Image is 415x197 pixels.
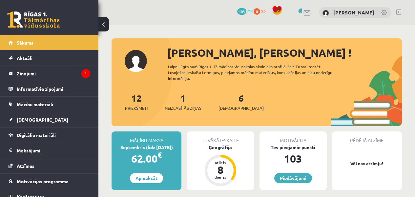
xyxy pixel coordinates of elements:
[211,161,230,165] div: Atlicis
[112,131,181,144] div: Mācību maksa
[237,8,253,13] a: 103 mP
[259,151,327,167] div: 103
[9,158,90,173] a: Atzīmes
[211,165,230,175] div: 8
[17,66,90,81] legend: Ziņojumi
[17,117,68,123] span: [DEMOGRAPHIC_DATA]
[9,50,90,66] a: Aktuāli
[130,173,163,183] a: Apmaksāt
[9,81,90,96] a: Informatīvie ziņojumi
[112,151,181,167] div: 62.00
[165,92,201,111] a: 1Neizlasītās ziņas
[237,8,246,15] span: 103
[322,10,329,16] img: Adrians Minovs
[157,150,162,160] span: €
[274,173,312,183] a: Piedāvājumi
[211,175,230,179] div: dienas
[9,112,90,127] a: [DEMOGRAPHIC_DATA]
[17,143,90,158] legend: Maksājumi
[332,131,402,144] div: Pēdējā atzīme
[17,81,90,96] legend: Informatīvie ziņojumi
[247,8,253,13] span: mP
[112,144,181,151] div: Septembris (līdz [DATE])
[261,8,265,13] span: xp
[218,105,264,111] span: [DEMOGRAPHIC_DATA]
[9,143,90,158] a: Maksājumi
[333,9,374,16] a: [PERSON_NAME]
[259,131,327,144] div: Motivācija
[125,92,148,111] a: 12Priekšmeti
[165,105,201,111] span: Neizlasītās ziņas
[167,45,402,61] div: [PERSON_NAME], [PERSON_NAME] !
[17,101,53,107] span: Mācību materiāli
[17,178,69,184] span: Motivācijas programma
[125,105,148,111] span: Priekšmeti
[187,144,254,151] div: Ģeogrāfija
[254,8,260,15] span: 0
[9,128,90,143] a: Digitālie materiāli
[17,40,33,46] span: Sākums
[259,144,327,151] div: Tev pieejamie punkti
[335,160,399,167] p: Vēl nav atzīmju!
[17,163,34,169] span: Atzīmes
[7,11,60,28] a: Rīgas 1. Tālmācības vidusskola
[17,132,56,138] span: Digitālie materiāli
[218,92,264,111] a: 6[DEMOGRAPHIC_DATA]
[187,144,254,187] a: Ģeogrāfija Atlicis 8 dienas
[254,8,269,13] a: 0 xp
[9,35,90,50] a: Sākums
[168,64,342,81] div: Laipni lūgts savā Rīgas 1. Tālmācības vidusskolas skolnieka profilā. Šeit Tu vari redzēt tuvojošo...
[9,97,90,112] a: Mācību materiāli
[187,131,254,144] div: Tuvākā ieskaite
[9,66,90,81] a: Ziņojumi1
[81,69,90,78] i: 1
[17,55,32,61] span: Aktuāli
[9,174,90,189] a: Motivācijas programma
